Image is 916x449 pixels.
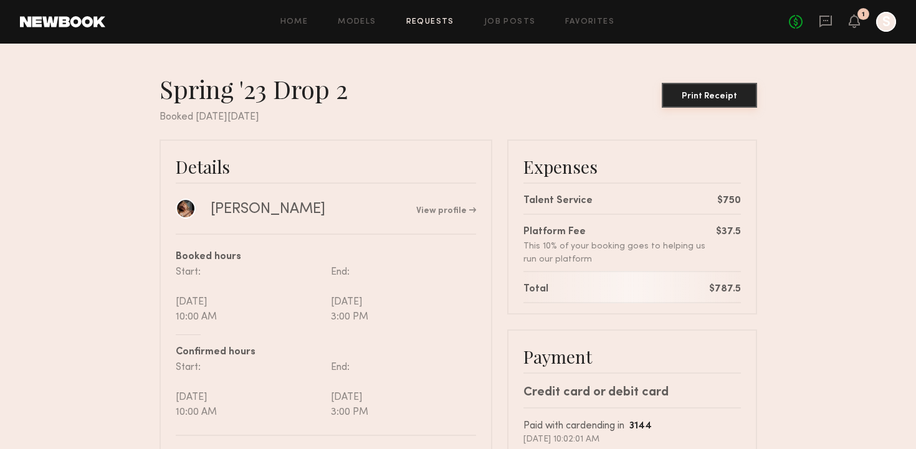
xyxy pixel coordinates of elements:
div: Platform Fee [523,225,716,240]
div: Details [176,156,476,177]
div: 1 [862,11,865,18]
div: Print Receipt [667,92,752,101]
div: This 10% of your booking goes to helping us run our platform [523,240,716,266]
div: $787.5 [709,282,741,297]
div: Confirmed hours [176,345,476,360]
a: Home [280,18,308,26]
div: Paid with card ending in [523,418,741,434]
div: Booked [DATE][DATE] [160,110,757,125]
div: Spring '23 Drop 2 [160,73,358,105]
div: [DATE] 10:02:01 AM [523,434,741,445]
a: View profile [416,207,476,215]
a: Requests [406,18,454,26]
div: Payment [523,346,741,367]
b: 3144 [629,422,652,431]
div: End: [DATE] 3:00 PM [326,360,476,420]
button: Print Receipt [662,83,757,108]
div: Talent Service [523,194,593,209]
div: [PERSON_NAME] [211,200,325,219]
div: Credit card or debit card [523,384,741,402]
div: $37.5 [716,225,741,240]
a: Job Posts [484,18,536,26]
div: Start: [DATE] 10:00 AM [176,360,326,420]
a: S [876,12,896,32]
a: Favorites [565,18,614,26]
div: Start: [DATE] 10:00 AM [176,265,326,324]
div: End: [DATE] 3:00 PM [326,265,476,324]
a: Models [338,18,376,26]
div: Total [523,282,548,297]
div: $750 [717,194,741,209]
div: Booked hours [176,250,476,265]
div: Expenses [523,156,741,177]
